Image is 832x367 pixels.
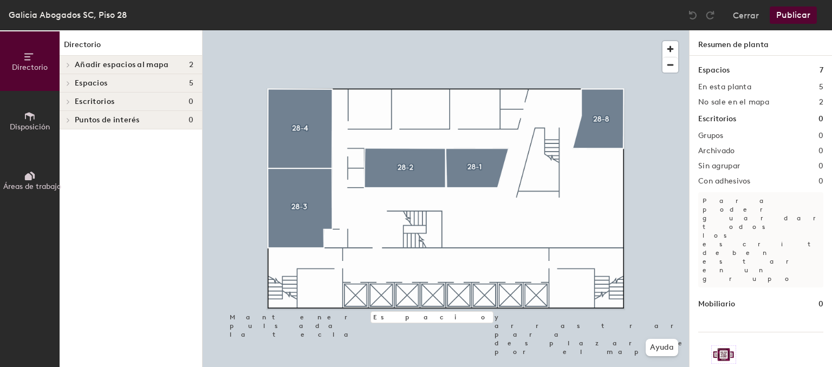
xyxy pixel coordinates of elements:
[698,162,740,171] h2: Sin agrupar
[818,298,823,310] h1: 0
[819,83,823,91] h2: 5
[818,132,823,140] h2: 0
[698,64,730,76] h1: Espacios
[698,83,751,91] h2: En esta planta
[60,39,202,56] h1: Directorio
[75,116,140,124] span: Puntos de interés
[189,79,193,88] span: 5
[711,345,736,364] img: Logotipo de etiqueta
[12,63,48,72] span: Directorio
[698,298,735,310] h1: Mobiliario
[3,182,61,191] span: Áreas de trabajo
[189,61,193,69] span: 2
[698,147,735,155] h2: Archivado
[698,177,751,186] h2: Con adhesivos
[690,30,832,56] h1: Resumen de planta
[698,132,724,140] h2: Grupos
[770,6,817,24] button: Publicar
[698,192,823,287] p: Para poder guardar, todos los escritorios deben estar en un grupo
[818,177,823,186] h2: 0
[698,113,736,125] h1: Escritorios
[75,97,114,106] span: Escritorios
[698,98,769,107] h2: No sale en el mapa
[818,147,823,155] h2: 0
[705,10,716,21] img: Redo
[75,79,107,88] span: Espacios
[75,61,168,69] span: Añadir espacios al mapa
[10,122,50,132] span: Disposición
[188,116,193,124] span: 0
[820,64,823,76] h1: 7
[818,162,823,171] h2: 0
[819,98,823,107] h2: 2
[733,6,759,24] button: Cerrar
[188,97,193,106] span: 0
[9,8,127,22] div: Galicia Abogados SC, Piso 28
[646,339,678,356] button: Ayuda
[818,113,823,125] h1: 0
[687,10,698,21] img: Undo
